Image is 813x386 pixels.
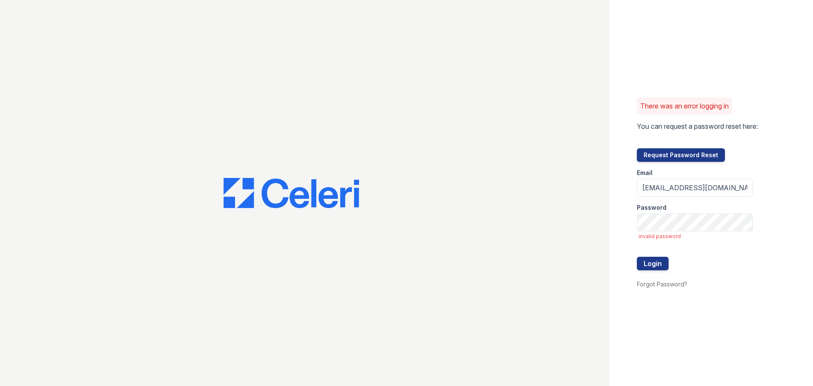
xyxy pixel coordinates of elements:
[640,101,729,111] p: There was an error logging in
[637,257,669,270] button: Login
[639,233,753,240] span: invalid password
[224,178,359,208] img: CE_Logo_Blue-a8612792a0a2168367f1c8372b55b34899dd931a85d93a1a3d3e32e68fde9ad4.png
[637,280,687,288] a: Forgot Password?
[637,169,653,177] label: Email
[637,203,666,212] label: Password
[637,148,725,162] button: Request Password Reset
[637,121,758,131] p: You can request a password reset here:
